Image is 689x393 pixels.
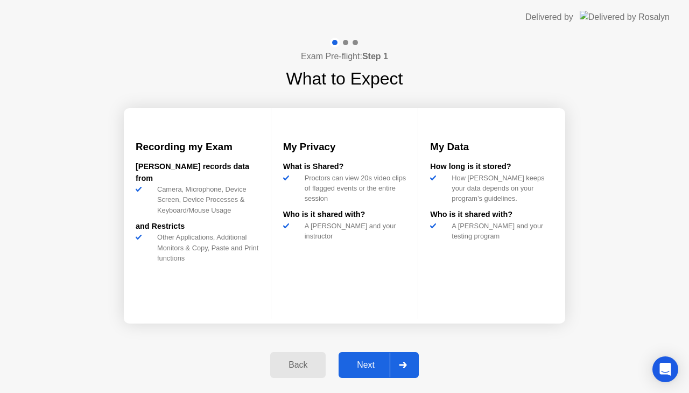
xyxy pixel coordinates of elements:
div: Delivered by [525,11,573,24]
div: How long is it stored? [430,161,553,173]
div: Next [342,360,390,370]
div: A [PERSON_NAME] and your instructor [300,221,406,241]
div: Who is it shared with? [430,209,553,221]
b: Step 1 [362,52,388,61]
div: Back [273,360,322,370]
div: Proctors can view 20s video clips of flagged events or the entire session [300,173,406,204]
div: How [PERSON_NAME] keeps your data depends on your program’s guidelines. [447,173,553,204]
h3: Recording my Exam [136,139,259,155]
div: Open Intercom Messenger [652,356,678,382]
h3: My Privacy [283,139,406,155]
h3: My Data [430,139,553,155]
button: Back [270,352,326,378]
div: Who is it shared with? [283,209,406,221]
h1: What to Expect [286,66,403,92]
div: and Restricts [136,221,259,233]
img: Delivered by Rosalyn [580,11,670,23]
div: A [PERSON_NAME] and your testing program [447,221,553,241]
div: [PERSON_NAME] records data from [136,161,259,184]
div: Other Applications, Additional Monitors & Copy, Paste and Print functions [153,232,259,263]
div: What is Shared? [283,161,406,173]
h4: Exam Pre-flight: [301,50,388,63]
div: Camera, Microphone, Device Screen, Device Processes & Keyboard/Mouse Usage [153,184,259,215]
button: Next [339,352,419,378]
